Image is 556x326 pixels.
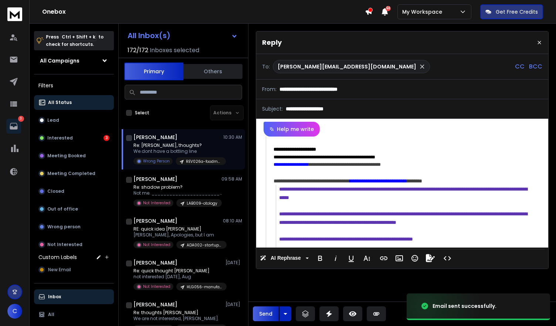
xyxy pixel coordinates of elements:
[226,260,242,266] p: [DATE]
[48,267,71,273] span: New Email
[133,232,222,238] p: [PERSON_NAME], Apologies, but I am
[18,116,24,122] p: 3
[262,37,282,48] p: Reply
[128,46,148,55] span: 172 / 172
[515,62,525,71] p: CC
[135,110,149,116] label: Select
[133,190,222,196] p: Not me. ________________________________ From: [DEMOGRAPHIC_DATA]
[480,4,543,19] button: Get Free Credits
[34,219,114,234] button: Wrong person
[360,251,374,266] button: More Text
[7,304,22,319] button: C
[133,301,177,308] h1: [PERSON_NAME]
[42,7,365,16] h1: Onebox
[128,32,170,39] h1: All Inbox(s)
[47,117,59,123] p: Lead
[133,226,222,232] p: RE: quick idea [PERSON_NAME]
[133,142,222,148] p: Re: [PERSON_NAME], thoughts?
[223,134,242,140] p: 10:30 AM
[34,166,114,181] button: Meeting Completed
[278,63,416,70] p: [PERSON_NAME][EMAIL_ADDRESS][DOMAIN_NAME]
[377,251,391,266] button: Insert Link (Ctrl+K)
[34,237,114,252] button: Not Interested
[392,251,406,266] button: Insert Image (Ctrl+P)
[253,306,279,321] button: Send
[34,148,114,163] button: Meeting Booked
[133,259,177,266] h1: [PERSON_NAME]
[187,242,222,248] p: ADA002-startups-30dayprototype
[47,206,78,212] p: Out of office
[143,284,170,289] p: Not Interested
[40,57,79,64] h1: All Campaigns
[221,176,242,182] p: 09:58 AM
[122,28,244,43] button: All Inbox(s)
[34,95,114,110] button: All Status
[47,153,86,159] p: Meeting Booked
[34,262,114,277] button: New Email
[7,7,22,21] img: logo
[47,135,73,141] p: Interested
[47,224,81,230] p: Wrong person
[402,8,445,16] p: My Workspace
[386,6,391,11] span: 50
[34,131,114,145] button: Interested3
[408,251,422,266] button: Emoticons
[34,53,114,68] button: All Campaigns
[61,33,96,41] span: Ctrl + Shift + k
[262,85,277,93] p: From:
[329,251,343,266] button: Italic (Ctrl+I)
[433,302,496,310] div: Email sent successfully.
[133,184,222,190] p: Re: shadow problem?
[344,251,358,266] button: Underline (Ctrl+U)
[440,251,454,266] button: Code View
[143,242,170,248] p: Not Interested
[34,113,114,128] button: Lead
[34,80,114,91] h3: Filters
[223,218,242,224] p: 08:10 AM
[133,148,222,154] p: We.dont have a bottling line
[47,188,64,194] p: Closed
[47,171,95,177] p: Meeting Completed
[258,251,310,266] button: AI Rephrase
[34,202,114,216] button: Out of office
[187,201,217,206] p: LAB009-otology
[262,105,283,112] p: Subject:
[133,310,222,316] p: Re: thoughts [PERSON_NAME]
[269,255,302,261] span: AI Rephrase
[34,307,114,322] button: All
[150,46,199,55] h3: Inboxes selected
[133,316,222,322] p: We are not interested, [PERSON_NAME].
[48,312,54,317] p: All
[47,242,82,248] p: Not Interested
[529,62,542,71] p: BCC
[264,122,320,137] button: Help me write
[423,251,437,266] button: Signature
[34,184,114,199] button: Closed
[496,8,538,16] p: Get Free Credits
[186,159,221,164] p: REV026a-foodmanufacturersvisionai-nonOL-DM
[187,284,222,290] p: HLG056-manufacturersUS-marketresearch
[183,63,243,80] button: Others
[143,200,170,206] p: Not Interested
[48,294,61,300] p: Inbox
[34,289,114,304] button: Inbox
[38,253,77,261] h3: Custom Labels
[46,33,104,48] p: Press to check for shortcuts.
[262,63,270,70] p: To:
[124,63,183,80] button: Primary
[104,135,109,141] div: 3
[133,268,222,274] p: Re: quick thought [PERSON_NAME]
[226,302,242,307] p: [DATE]
[6,119,21,134] a: 3
[133,134,177,141] h1: [PERSON_NAME]
[143,158,170,164] p: Wrong Person
[133,175,177,183] h1: [PERSON_NAME]
[48,100,72,105] p: All Status
[133,274,222,280] p: not interested [DATE], Aug
[133,217,177,225] h1: [PERSON_NAME]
